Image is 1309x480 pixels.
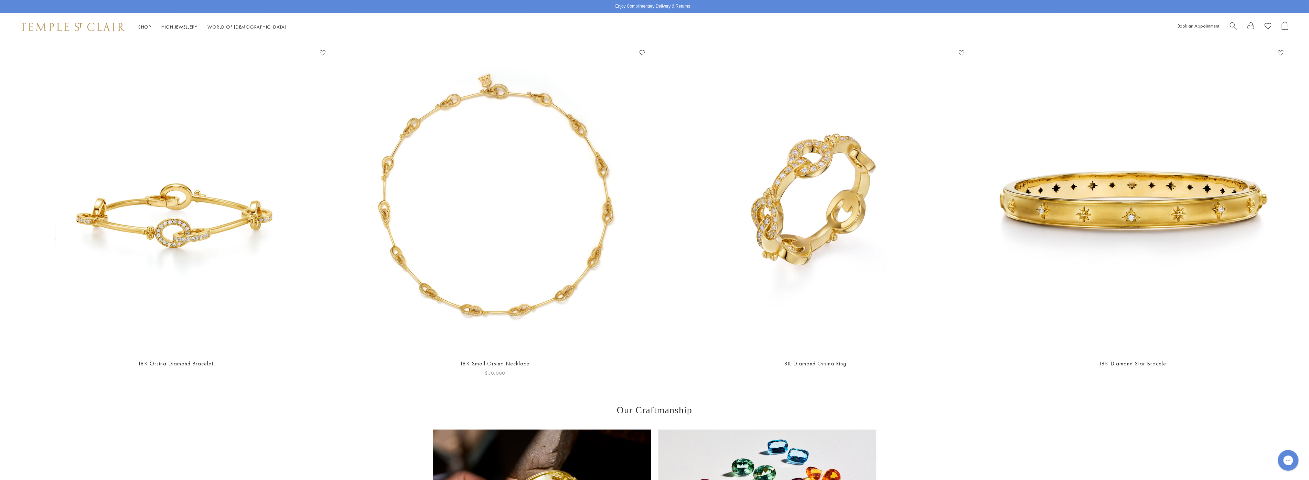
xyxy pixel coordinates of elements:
[1282,22,1288,32] a: Open Shopping Bag
[138,23,287,31] nav: Main navigation
[433,405,877,416] h3: Our Craftmanship
[208,24,287,30] a: World of [DEMOGRAPHIC_DATA]World of [DEMOGRAPHIC_DATA]
[981,47,1286,353] img: 18K Diamond Star Bracelet
[1178,23,1220,29] a: Book an Appointment
[485,369,505,377] span: $30,000
[1265,22,1272,32] a: View Wishlist
[138,360,213,367] a: 18K Orsina Diamond Bracelet
[460,360,529,367] a: 18K Small Orsina Necklace
[342,47,647,353] img: 18K Small Orsina Necklace
[138,24,151,30] a: ShopShop
[23,47,328,353] img: 18K Orsina Diamond Bracelet
[161,24,197,30] a: High JewelleryHigh Jewellery
[615,3,690,10] p: Enjoy Complimentary Delivery & Returns
[782,360,847,367] a: 18K Diamond Orsina Ring
[21,23,125,31] img: Temple St. Clair
[1099,360,1168,367] a: 18K Diamond Star Bracelet
[1230,22,1237,32] a: Search
[1275,448,1302,473] iframe: Gorgias live chat messenger
[662,47,967,353] img: 18K Diamond Orsina Ring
